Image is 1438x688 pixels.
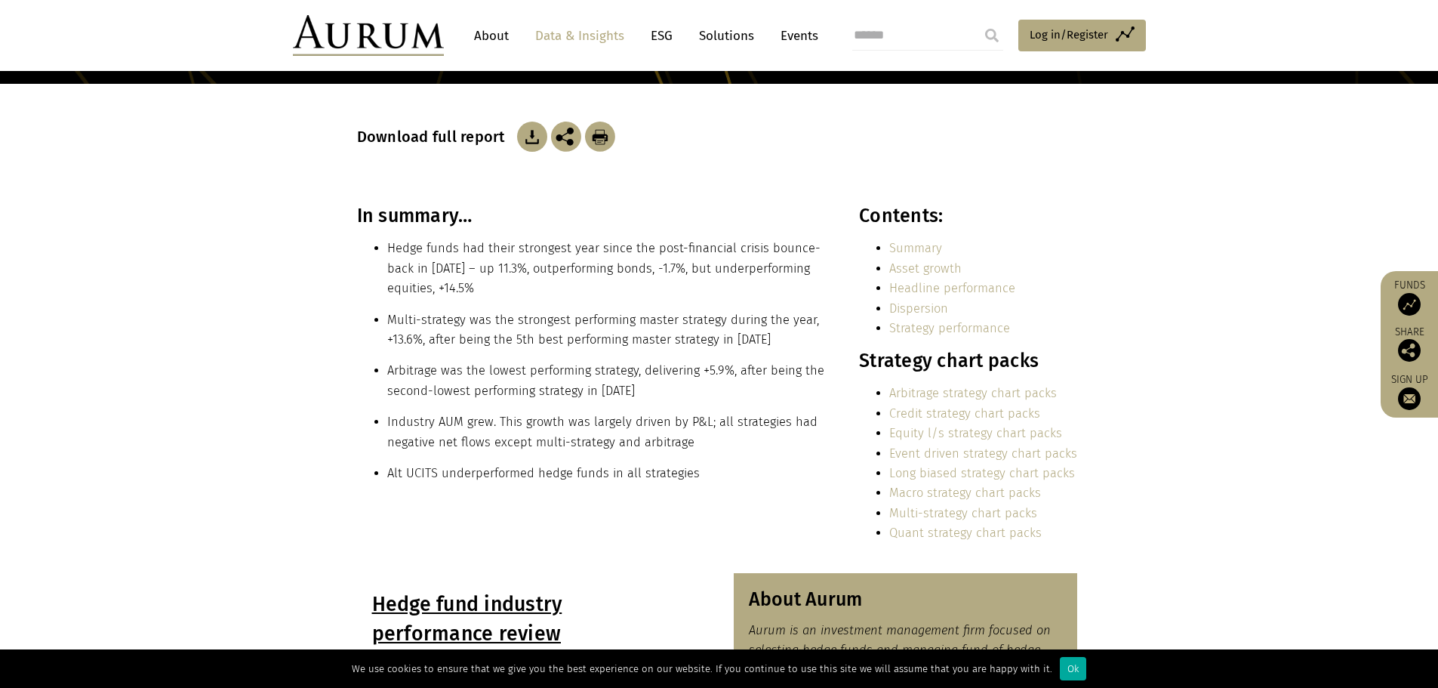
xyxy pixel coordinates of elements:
[889,426,1062,440] a: Equity l/s strategy chart packs
[889,486,1041,500] a: Macro strategy chart packs
[889,386,1057,400] a: Arbitrage strategy chart packs
[387,464,827,483] li: Alt UCITS underperformed hedge funds in all strategies
[1388,373,1430,410] a: Sign up
[372,592,562,646] u: Hedge fund industry performance review
[1060,657,1086,680] div: Ok
[528,22,632,50] a: Data & Insights
[1388,327,1430,362] div: Share
[585,122,615,152] img: Download Article
[749,588,1063,611] h3: About Aurum
[387,239,827,298] li: Hedge funds had their strongest year since the post-financial crisis bounce-back in [DATE] – up 1...
[889,241,942,255] a: Summary
[357,128,513,146] h3: Download full report
[293,15,444,56] img: Aurum
[889,301,948,316] a: Dispersion
[859,205,1077,227] h3: Contents:
[643,22,680,50] a: ESG
[1398,387,1421,410] img: Sign up to our newsletter
[1398,293,1421,316] img: Access Funds
[773,22,818,50] a: Events
[387,310,827,350] li: Multi-strategy was the strongest performing master strategy during the year, +13.6%, after being ...
[1018,20,1146,51] a: Log in/Register
[977,20,1007,51] input: Submit
[889,261,962,276] a: Asset growth
[889,446,1077,461] a: Event driven strategy chart packs
[387,412,827,452] li: Industry AUM grew. This growth was largely driven by P&L; all strategies had negative net flows e...
[889,526,1042,540] a: Quant strategy chart packs
[691,22,762,50] a: Solutions
[517,122,547,152] img: Download Article
[889,506,1037,520] a: Multi-strategy chart packs
[1030,26,1108,44] span: Log in/Register
[387,361,827,401] li: Arbitrage was the lowest performing strategy, delivering +5.9%, after being the second-lowest per...
[551,122,581,152] img: Share this post
[357,205,827,227] h3: In summary…
[889,406,1040,421] a: Credit strategy chart packs
[889,321,1010,335] a: Strategy performance
[1398,339,1421,362] img: Share this post
[859,350,1077,372] h3: Strategy chart packs
[889,466,1075,480] a: Long biased strategy chart packs
[1388,279,1430,316] a: Funds
[889,281,1015,295] a: Headline performance
[467,22,516,50] a: About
